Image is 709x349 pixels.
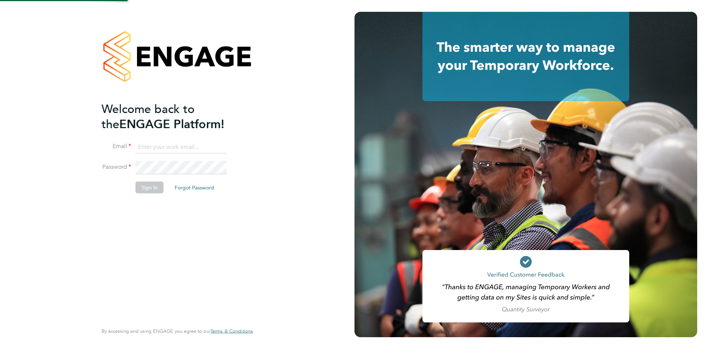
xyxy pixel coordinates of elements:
h2: ENGAGE Platform! [102,101,246,131]
label: Email [102,143,131,150]
span: Welcome back to the [102,102,195,131]
span: By accessing and using ENGAGE you agree to our [102,328,253,334]
button: Sign In [136,182,164,194]
button: Forgot Password [169,182,220,194]
input: Enter your work email... [136,140,227,154]
label: Password [102,163,131,171]
a: Terms & Conditions [210,328,253,334]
